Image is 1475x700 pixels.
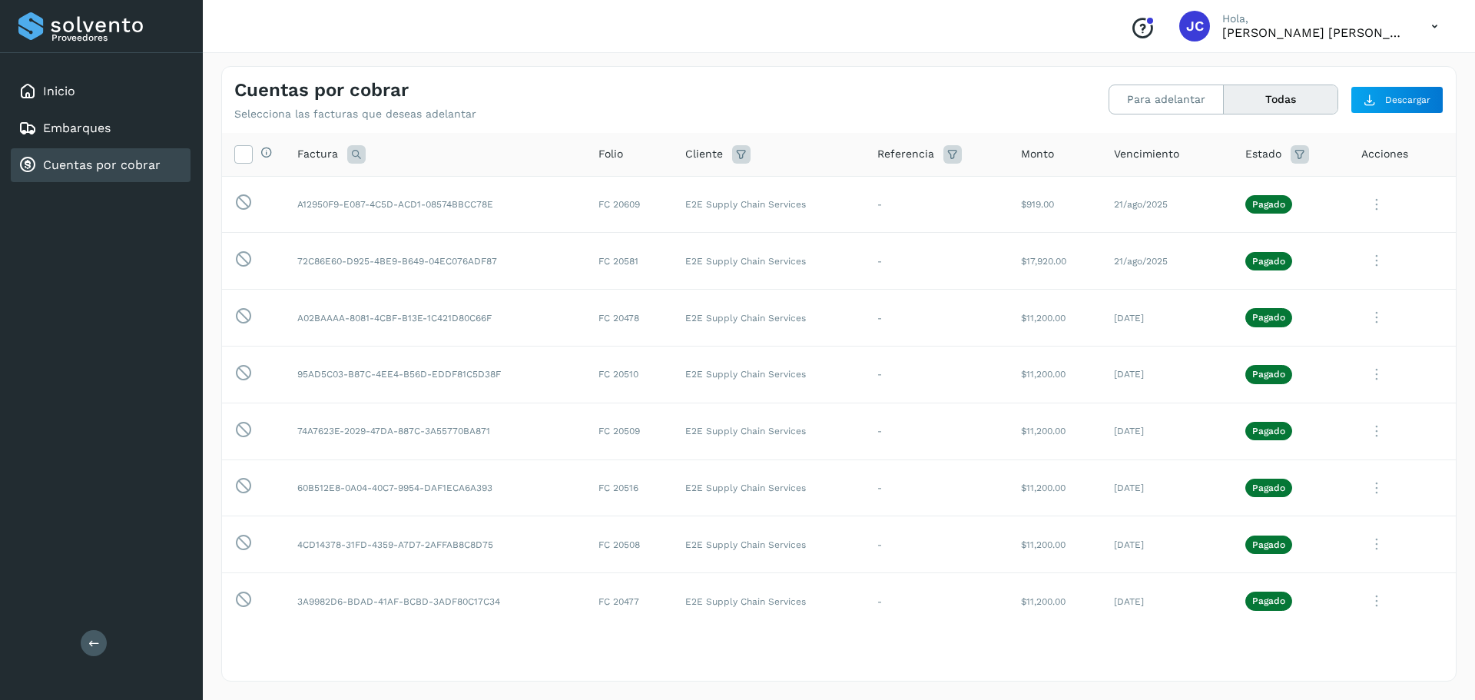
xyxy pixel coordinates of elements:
span: Descargar [1385,93,1430,107]
span: Cliente [685,146,723,162]
td: E2E Supply Chain Services [673,516,864,573]
td: - [865,233,1009,290]
td: - [865,176,1009,233]
td: A12950F9-E087-4C5D-ACD1-08574BBCC78E [285,176,586,233]
td: 21/ago/2025 [1102,233,1232,290]
td: E2E Supply Chain Services [673,290,864,347]
td: $11,200.00 [1009,403,1102,459]
button: Todas [1224,85,1337,114]
td: [DATE] [1102,403,1232,459]
td: - [865,573,1009,630]
p: JUAN CARLOS MORAN COALLA [1222,25,1407,40]
p: Pagado [1252,483,1285,493]
td: 60B512E8-0A04-40C7-9954-DAF1ECA6A393 [285,459,586,516]
td: E2E Supply Chain Services [673,459,864,516]
a: Embarques [43,121,111,135]
a: Cuentas por cobrar [43,158,161,172]
span: Folio [598,146,623,162]
td: $11,200.00 [1009,346,1102,403]
td: FC 20516 [586,459,673,516]
div: Inicio [11,75,191,108]
td: $11,200.00 [1009,573,1102,630]
td: FC 20581 [586,233,673,290]
td: E2E Supply Chain Services [673,233,864,290]
span: Factura [297,146,338,162]
td: $11,200.00 [1009,459,1102,516]
td: 74A7623E-2029-47DA-887C-3A55770BA871 [285,403,586,459]
p: Pagado [1252,369,1285,380]
p: Pagado [1252,539,1285,550]
td: 4CD14378-31FD-4359-A7D7-2AFFAB8C8D75 [285,516,586,573]
span: Estado [1245,146,1281,162]
span: Acciones [1361,146,1408,162]
td: 21/ago/2025 [1102,176,1232,233]
td: $11,200.00 [1009,290,1102,347]
td: FC 20510 [586,346,673,403]
td: [DATE] [1102,459,1232,516]
p: Selecciona las facturas que deseas adelantar [234,108,476,121]
div: Embarques [11,111,191,145]
td: A02BAAAA-8081-4CBF-B13E-1C421D80C66F [285,290,586,347]
td: [DATE] [1102,346,1232,403]
p: Pagado [1252,256,1285,267]
td: FC 20509 [586,403,673,459]
span: Monto [1021,146,1054,162]
td: FC 20609 [586,176,673,233]
p: Pagado [1252,199,1285,210]
td: FC 20508 [586,516,673,573]
h4: Cuentas por cobrar [234,79,409,101]
td: E2E Supply Chain Services [673,403,864,459]
span: Referencia [877,146,934,162]
td: [DATE] [1102,290,1232,347]
button: Para adelantar [1109,85,1224,114]
td: FC 20477 [586,573,673,630]
td: E2E Supply Chain Services [673,176,864,233]
td: - [865,516,1009,573]
td: $11,200.00 [1009,516,1102,573]
td: - [865,459,1009,516]
p: Hola, [1222,12,1407,25]
td: - [865,346,1009,403]
td: [DATE] [1102,573,1232,630]
td: 72C86E60-D925-4BE9-B649-04EC076ADF87 [285,233,586,290]
button: Descargar [1351,86,1444,114]
p: Pagado [1252,312,1285,323]
td: $919.00 [1009,176,1102,233]
p: Pagado [1252,426,1285,436]
td: E2E Supply Chain Services [673,573,864,630]
span: Vencimiento [1114,146,1179,162]
td: 95AD5C03-B87C-4EE4-B56D-EDDF81C5D38F [285,346,586,403]
td: [DATE] [1102,516,1232,573]
td: E2E Supply Chain Services [673,346,864,403]
td: 3A9982D6-BDAD-41AF-BCBD-3ADF80C17C34 [285,573,586,630]
p: Proveedores [51,32,184,43]
a: Inicio [43,84,75,98]
div: Cuentas por cobrar [11,148,191,182]
td: - [865,403,1009,459]
p: Pagado [1252,595,1285,606]
td: $17,920.00 [1009,233,1102,290]
td: FC 20478 [586,290,673,347]
td: - [865,290,1009,347]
